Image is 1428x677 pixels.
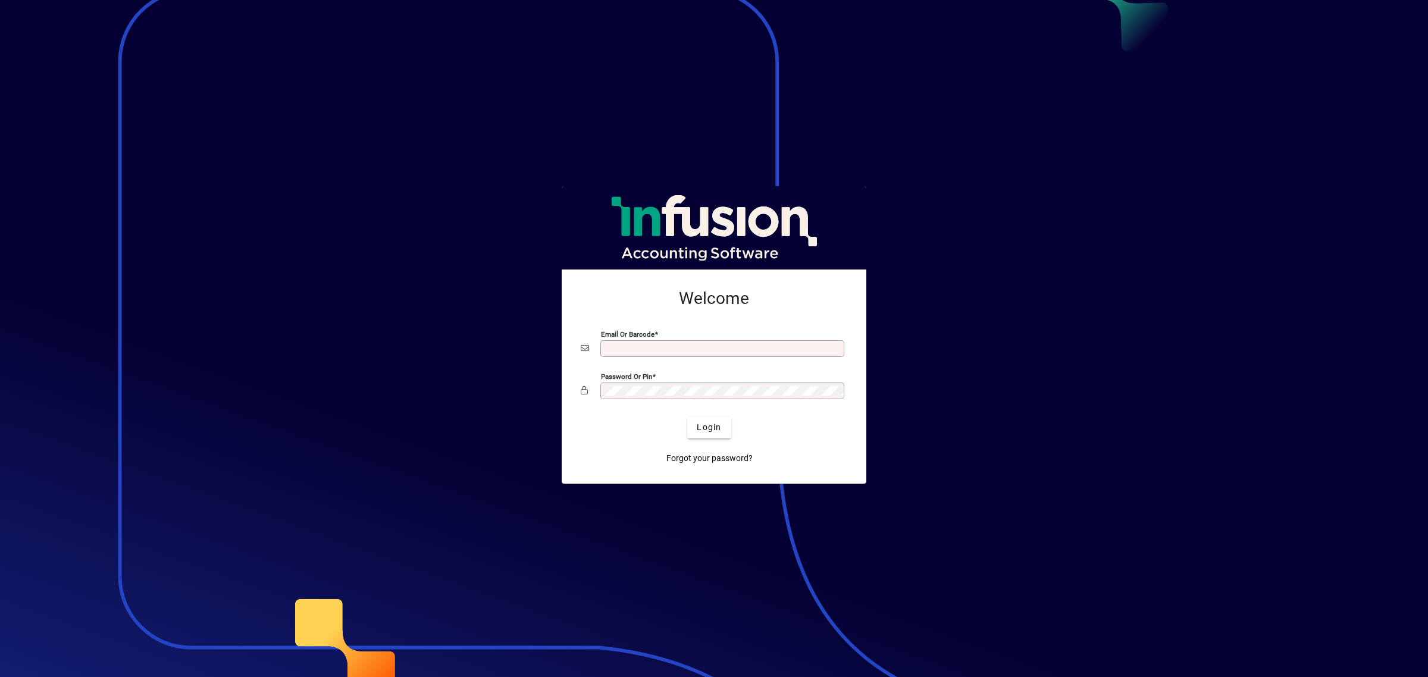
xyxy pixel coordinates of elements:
h2: Welcome [581,289,847,309]
span: Forgot your password? [666,452,753,465]
button: Login [687,417,731,438]
mat-label: Email or Barcode [601,330,654,338]
a: Forgot your password? [662,448,757,469]
span: Login [697,421,721,434]
mat-label: Password or Pin [601,372,652,380]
